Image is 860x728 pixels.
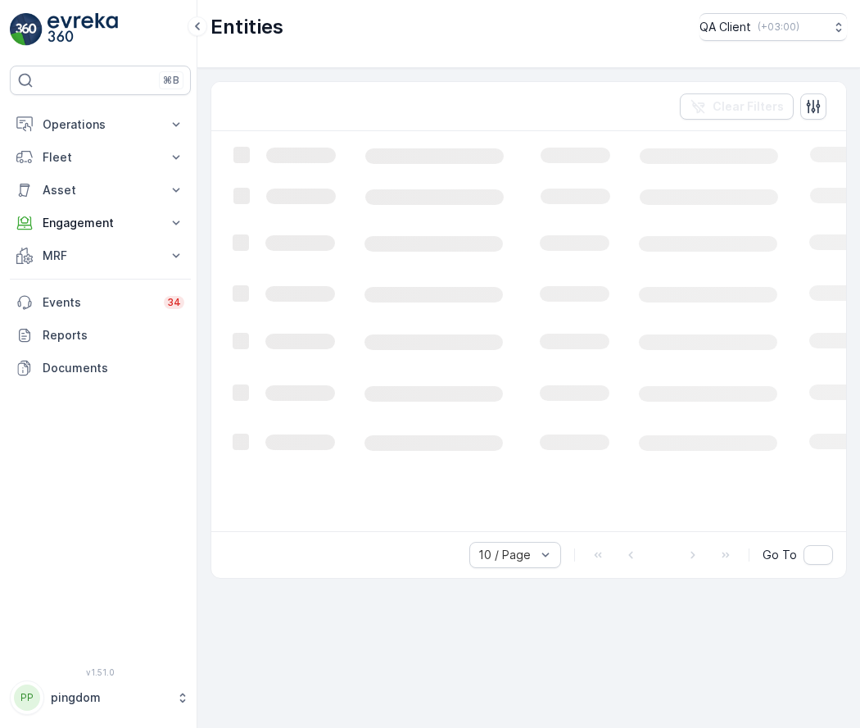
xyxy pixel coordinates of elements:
button: Asset [10,174,191,207]
img: logo_light-DOdMpM7g.png [48,13,118,46]
button: Fleet [10,141,191,174]
span: Go To [763,547,797,563]
a: Events34 [10,286,191,319]
span: v 1.51.0 [10,667,191,677]
p: Clear Filters [713,98,784,115]
p: Documents [43,360,184,376]
p: Events [43,294,154,311]
p: Operations [43,116,158,133]
a: Reports [10,319,191,352]
button: Engagement [10,207,191,239]
button: QA Client(+03:00) [699,13,847,41]
a: Documents [10,352,191,384]
p: ( +03:00 ) [758,20,799,34]
p: Engagement [43,215,158,231]
button: PPpingdom [10,680,191,715]
div: PP [14,685,40,711]
button: Clear Filters [680,93,794,120]
button: MRF [10,239,191,272]
p: ⌘B [163,74,179,87]
p: QA Client [699,19,751,35]
p: Asset [43,182,158,198]
p: Entities [210,14,283,40]
p: MRF [43,248,158,264]
button: Operations [10,108,191,141]
p: Reports [43,327,184,344]
p: pingdom [51,689,168,706]
img: logo [10,13,43,46]
p: Fleet [43,149,158,166]
p: 34 [167,296,181,309]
